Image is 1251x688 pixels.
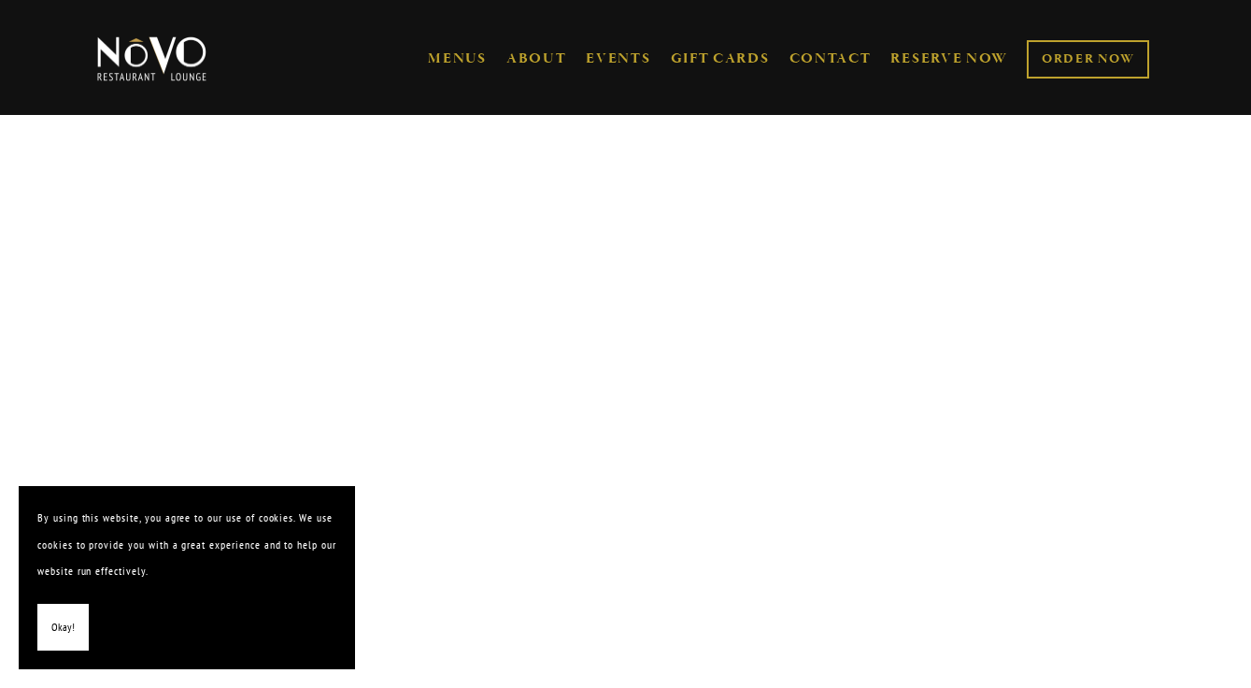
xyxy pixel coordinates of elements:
a: CONTACT [789,41,872,77]
span: Okay! [51,614,75,641]
button: Okay! [37,604,89,652]
p: By using this website, you agree to our use of cookies. We use cookies to provide you with a grea... [37,505,336,585]
img: Novo Restaurant &amp; Lounge [93,36,210,82]
section: Cookie banner [19,486,355,669]
a: RESERVE NOW [382,430,595,496]
a: GIFT CARDS [671,41,770,77]
a: ABOUT [506,50,567,68]
a: EVENTS [586,50,650,68]
a: ORDER NOW [1027,40,1149,79]
a: ORDER NOW [656,430,869,496]
a: Voted Best Outdoor Dining 202 [460,362,779,397]
h2: 5 [125,359,1126,398]
strong: Global Fare. [GEOGRAPHIC_DATA]. [178,251,1073,322]
a: MENUS [428,50,487,68]
a: RESERVE NOW [890,41,1008,77]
